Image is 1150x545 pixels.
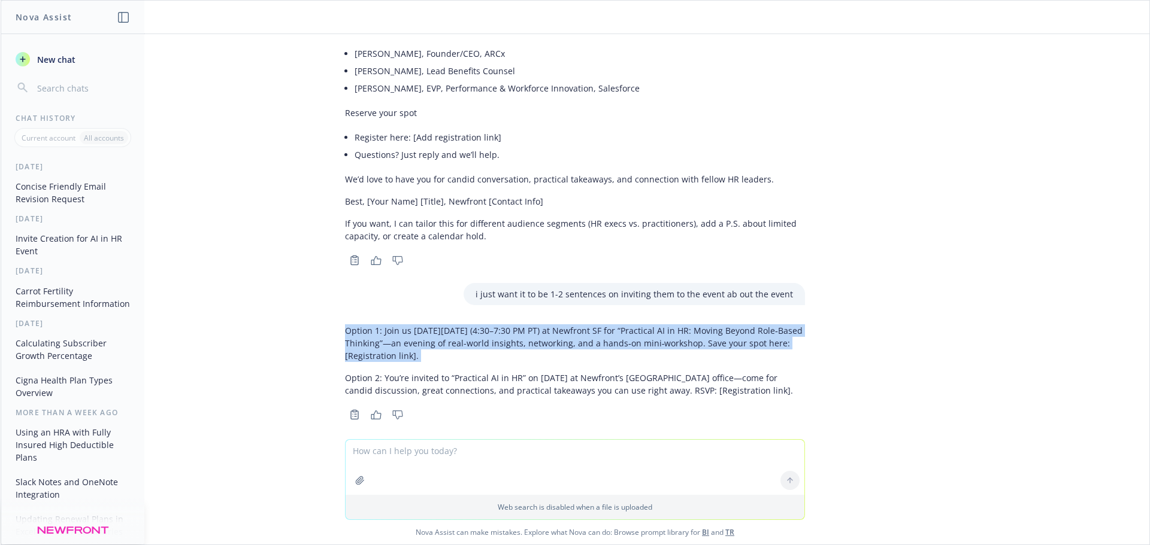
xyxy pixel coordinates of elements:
li: Register here: [Add registration link] [355,129,805,146]
p: Reserve your spot [345,106,805,119]
button: Cigna Health Plan Types Overview [11,370,135,403]
p: If you want, I can tailor this for different audience segments (HR execs vs. practitioners), add ... [345,217,805,242]
button: Calculating Subscriber Growth Percentage [11,333,135,366]
div: Chat History [1,113,144,123]
p: i just want it to be 1-2 sentences on inviting them to the event ab out the event [476,288,793,300]
button: Using an HRA with Fully Insured High Deductible Plans [11,422,135,467]
svg: Copy to clipboard [349,409,360,420]
p: All accounts [84,133,124,143]
span: Nova Assist can make mistakes. Explore what Nova can do: Browse prompt library for and [5,520,1145,544]
button: Carrot Fertility Reimbursement Information [11,281,135,313]
button: Thumbs down [388,252,407,269]
svg: Copy to clipboard [349,255,360,266]
button: New chat [11,48,135,70]
span: New chat [35,53,75,66]
p: Option 1: Join us [DATE][DATE] (4:30–7:30 PM PT) at Newfront SF for “Practical AI in HR: Moving B... [345,324,805,362]
li: Questions? Just reply and we’ll help. [355,146,805,163]
p: We’d love to have you for candid conversation, practical takeaways, and connection with fellow HR... [345,173,805,185]
input: Search chats [35,80,130,96]
button: Updating Renewal Plans in Excel from PDF Summaries [11,509,135,541]
a: BI [702,527,709,537]
p: Current account [22,133,75,143]
h1: Nova Assist [16,11,72,23]
div: [DATE] [1,318,144,328]
p: Option 2: You’re invited to “Practical AI in HR” on [DATE] at Newfront’s [GEOGRAPHIC_DATA] office... [345,372,805,397]
p: Web search is disabled when a file is uploaded [353,502,797,512]
li: [PERSON_NAME], Founder/CEO, ARCx [355,45,805,62]
div: [DATE] [1,266,144,276]
div: [DATE] [1,162,144,172]
button: Invite Creation for AI in HR Event [11,229,135,261]
a: TR [725,527,734,537]
li: [PERSON_NAME], Lead Benefits Counsel [355,62,805,80]
li: [PERSON_NAME], EVP, Performance & Workforce Innovation, Salesforce [355,80,805,97]
button: Concise Friendly Email Revision Request [11,176,135,209]
button: Slack Notes and OneNote Integration [11,472,135,504]
p: Best, [Your Name] [Title], Newfront [Contact Info] [345,195,805,208]
div: More than a week ago [1,407,144,418]
div: [DATE] [1,214,144,224]
button: Thumbs down [388,406,407,423]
